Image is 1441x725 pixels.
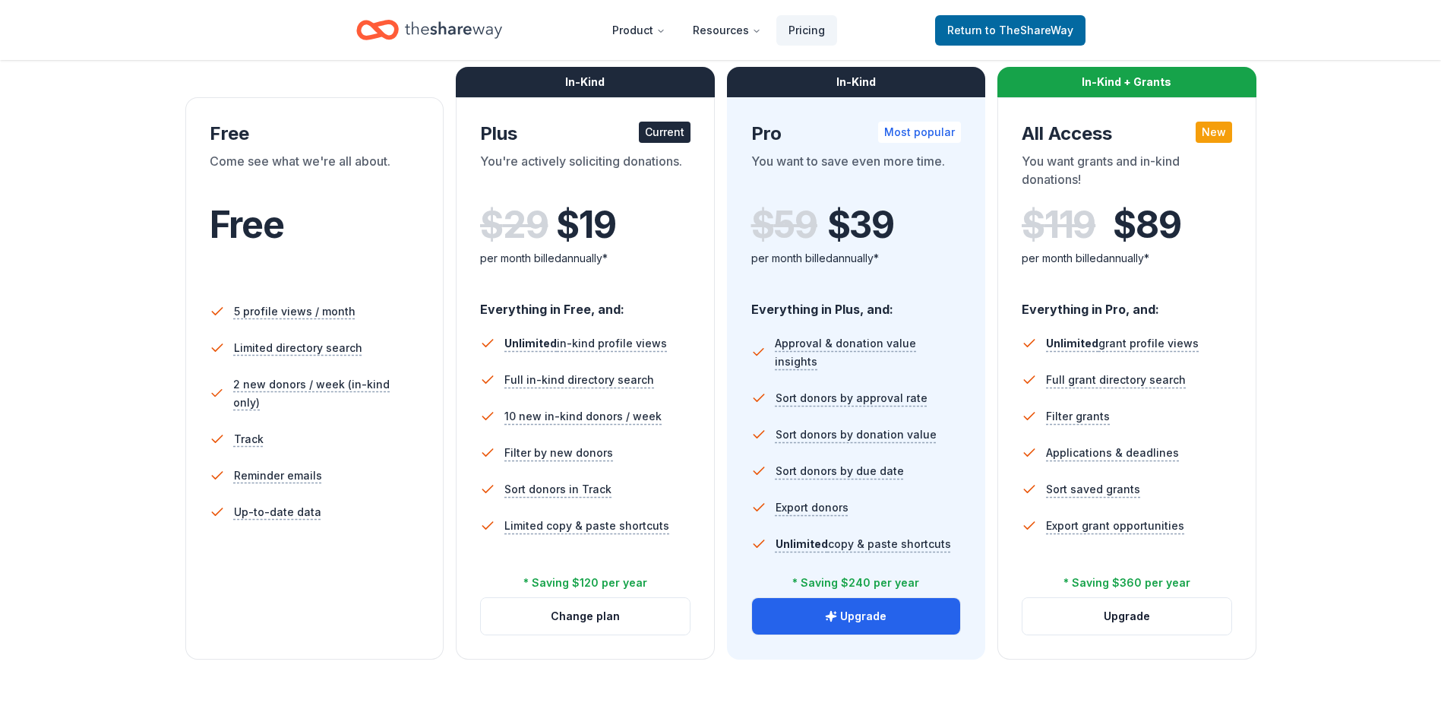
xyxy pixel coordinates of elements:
span: Applications & deadlines [1046,444,1179,462]
a: Returnto TheShareWay [935,15,1085,46]
div: Free [210,122,420,146]
span: Filter by new donors [504,444,613,462]
button: Resources [681,15,773,46]
span: Track [234,430,264,448]
div: Everything in Plus, and: [751,287,962,319]
span: Export grant opportunities [1046,517,1184,535]
div: You're actively soliciting donations. [480,152,690,195]
span: Export donors [776,499,848,517]
span: $ 39 [827,204,894,246]
div: Most popular [878,122,961,143]
div: You want to save even more time. [751,152,962,195]
button: Upgrade [1022,598,1231,635]
button: Upgrade [752,598,961,635]
span: Sort donors by approval rate [776,389,927,407]
span: Approval & donation value insights [775,334,961,371]
span: $ 19 [556,204,615,246]
div: Everything in Free, and: [480,287,690,319]
span: Limited directory search [234,339,362,357]
span: Unlimited [776,537,828,550]
div: In-Kind + Grants [997,67,1256,97]
span: Filter grants [1046,407,1110,426]
span: Sort donors by due date [776,462,904,480]
a: Home [356,12,502,48]
span: Up-to-date data [234,503,321,521]
div: New [1196,122,1232,143]
div: per month billed annually* [480,249,690,268]
span: Sort saved grants [1046,480,1140,499]
span: in-kind profile views [504,337,667,350]
span: Full in-kind directory search [504,371,654,389]
div: Pro [751,122,962,146]
span: Unlimited [504,337,557,350]
span: to TheShareWay [985,24,1073,36]
span: 10 new in-kind donors / week [504,407,662,426]
div: per month billed annually* [751,249,962,268]
span: Free [210,202,284,247]
span: 2 new donors / week (in-kind only) [233,375,419,412]
span: Reminder emails [234,467,322,485]
a: Pricing [776,15,837,46]
div: Plus [480,122,690,146]
span: Unlimited [1046,337,1098,350]
span: Sort donors in Track [504,480,611,499]
button: Change plan [481,598,690,635]
span: Full grant directory search [1046,371,1186,389]
div: You want grants and in-kind donations! [1022,152,1232,195]
div: Current [639,122,690,143]
div: Come see what we're all about. [210,152,420,195]
div: Everything in Pro, and: [1022,287,1232,319]
button: Product [600,15,678,46]
div: All Access [1022,122,1232,146]
div: * Saving $120 per year [523,574,647,592]
span: Sort donors by donation value [776,426,937,444]
span: $ 89 [1113,204,1180,246]
span: 5 profile views / month [234,302,356,321]
span: Return [947,21,1073,40]
span: copy & paste shortcuts [776,537,951,550]
div: In-Kind [727,67,986,97]
div: * Saving $360 per year [1063,574,1190,592]
div: per month billed annually* [1022,249,1232,268]
span: Limited copy & paste shortcuts [504,517,669,535]
nav: Main [600,12,837,48]
span: grant profile views [1046,337,1199,350]
div: * Saving $240 per year [792,574,919,592]
div: In-Kind [456,67,715,97]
